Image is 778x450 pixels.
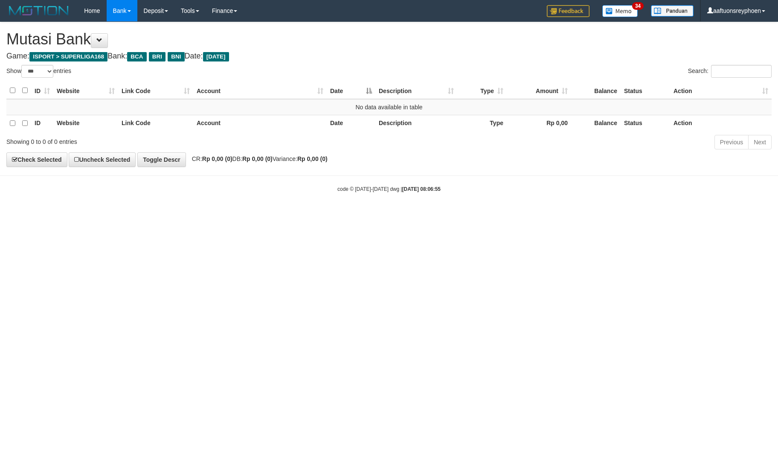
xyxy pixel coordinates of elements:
th: Action [670,115,772,131]
th: Description [375,115,457,131]
th: Status [621,82,670,99]
a: Check Selected [6,152,67,167]
th: Balance [571,82,621,99]
th: ID: activate to sort column ascending [31,82,53,99]
h4: Game: Bank: Date: [6,52,772,61]
span: BRI [149,52,165,61]
th: ID [31,115,53,131]
img: MOTION_logo.png [6,4,71,17]
th: Type [457,115,507,131]
th: Link Code: activate to sort column ascending [118,82,193,99]
span: BNI [168,52,184,61]
a: Uncheck Selected [69,152,136,167]
th: Action: activate to sort column ascending [670,82,772,99]
span: ISPORT > SUPERLIGA168 [29,52,107,61]
label: Search: [688,65,772,78]
small: code © [DATE]-[DATE] dwg | [337,186,441,192]
label: Show entries [6,65,71,78]
th: Description: activate to sort column ascending [375,82,457,99]
th: Account: activate to sort column ascending [193,82,327,99]
td: No data available in table [6,99,772,115]
th: Amount: activate to sort column ascending [507,82,571,99]
th: Website: activate to sort column ascending [53,82,118,99]
strong: Rp 0,00 (0) [242,155,273,162]
span: 34 [632,2,644,10]
span: [DATE] [203,52,229,61]
th: Rp 0,00 [507,115,571,131]
th: Date: activate to sort column descending [327,82,375,99]
strong: [DATE] 08:06:55 [402,186,441,192]
span: CR: DB: Variance: [188,155,328,162]
a: Toggle Descr [137,152,186,167]
th: Link Code [118,115,193,131]
th: Type: activate to sort column ascending [457,82,507,99]
strong: Rp 0,00 (0) [297,155,328,162]
div: Showing 0 to 0 of 0 entries [6,134,318,146]
strong: Rp 0,00 (0) [202,155,232,162]
th: Account [193,115,327,131]
a: Next [748,135,772,149]
img: Button%20Memo.svg [602,5,638,17]
th: Date [327,115,375,131]
th: Balance [571,115,621,131]
a: Previous [714,135,749,149]
th: Website [53,115,118,131]
select: Showentries [21,65,53,78]
h1: Mutasi Bank [6,31,772,48]
input: Search: [711,65,772,78]
img: Feedback.jpg [547,5,589,17]
img: panduan.png [651,5,694,17]
th: Status [621,115,670,131]
span: BCA [127,52,146,61]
